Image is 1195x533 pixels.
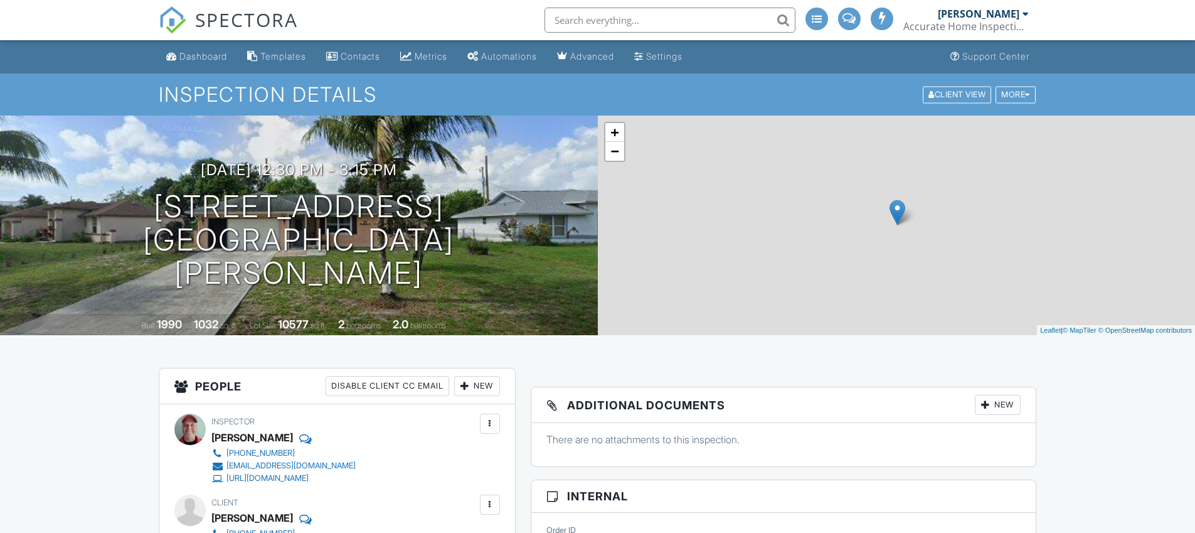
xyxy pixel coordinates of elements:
[321,45,385,68] a: Contacts
[938,8,1019,20] div: [PERSON_NAME]
[395,45,452,68] a: Metrics
[226,448,295,458] div: [PHONE_NUMBER]
[1063,326,1097,334] a: © MapTiler
[629,45,688,68] a: Settings
[1098,326,1192,334] a: © OpenStreetMap contributors
[552,45,619,68] a: Advanced
[903,20,1029,33] div: Accurate Home Inspections
[341,51,380,62] div: Contacts
[159,6,186,34] img: The Best Home Inspection Software - Spectora
[161,45,232,68] a: Dashboard
[141,321,155,330] span: Built
[211,509,293,527] div: [PERSON_NAME]
[226,461,356,471] div: [EMAIL_ADDRESS][DOMAIN_NAME]
[570,51,614,62] div: Advanced
[159,369,515,404] h3: People
[278,318,309,331] div: 10577
[962,51,1029,62] div: Support Center
[159,17,298,43] a: SPECTORA
[157,318,182,331] div: 1990
[250,321,276,330] span: Lot Size
[338,318,344,331] div: 2
[945,45,1034,68] a: Support Center
[481,51,537,62] div: Automations
[410,321,446,330] span: bathrooms
[260,51,306,62] div: Templates
[546,433,1021,446] p: There are no attachments to this inspection.
[211,498,238,507] span: Client
[211,428,293,447] div: [PERSON_NAME]
[923,86,991,103] div: Client View
[159,83,1037,105] h1: Inspection Details
[605,123,624,142] a: Zoom in
[179,51,227,62] div: Dashboard
[311,321,326,330] span: sq.ft.
[454,376,500,396] div: New
[346,321,381,330] span: bedrooms
[393,318,408,331] div: 2.0
[220,321,238,330] span: sq. ft.
[194,318,218,331] div: 1032
[605,142,624,161] a: Zoom out
[20,190,578,289] h1: [STREET_ADDRESS] [GEOGRAPHIC_DATA][PERSON_NAME]
[226,473,309,483] div: [URL][DOMAIN_NAME]
[996,86,1036,103] div: More
[211,417,255,426] span: Inspector
[326,376,449,396] div: Disable Client CC Email
[242,45,311,68] a: Templates
[415,51,447,62] div: Metrics
[646,51,682,62] div: Settings
[211,460,356,472] a: [EMAIL_ADDRESS][DOMAIN_NAME]
[211,447,356,460] a: [PHONE_NUMBER]
[975,395,1021,415] div: New
[211,472,356,485] a: [URL][DOMAIN_NAME]
[201,161,397,178] h3: [DATE] 12:30 pm - 3:15 pm
[544,8,795,33] input: Search everything...
[1040,326,1061,334] a: Leaflet
[921,89,994,99] a: Client View
[531,480,1036,513] h3: Internal
[462,45,542,68] a: Automations (Advanced)
[195,6,298,33] span: SPECTORA
[1037,325,1195,336] div: |
[531,387,1036,423] h3: Additional Documents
